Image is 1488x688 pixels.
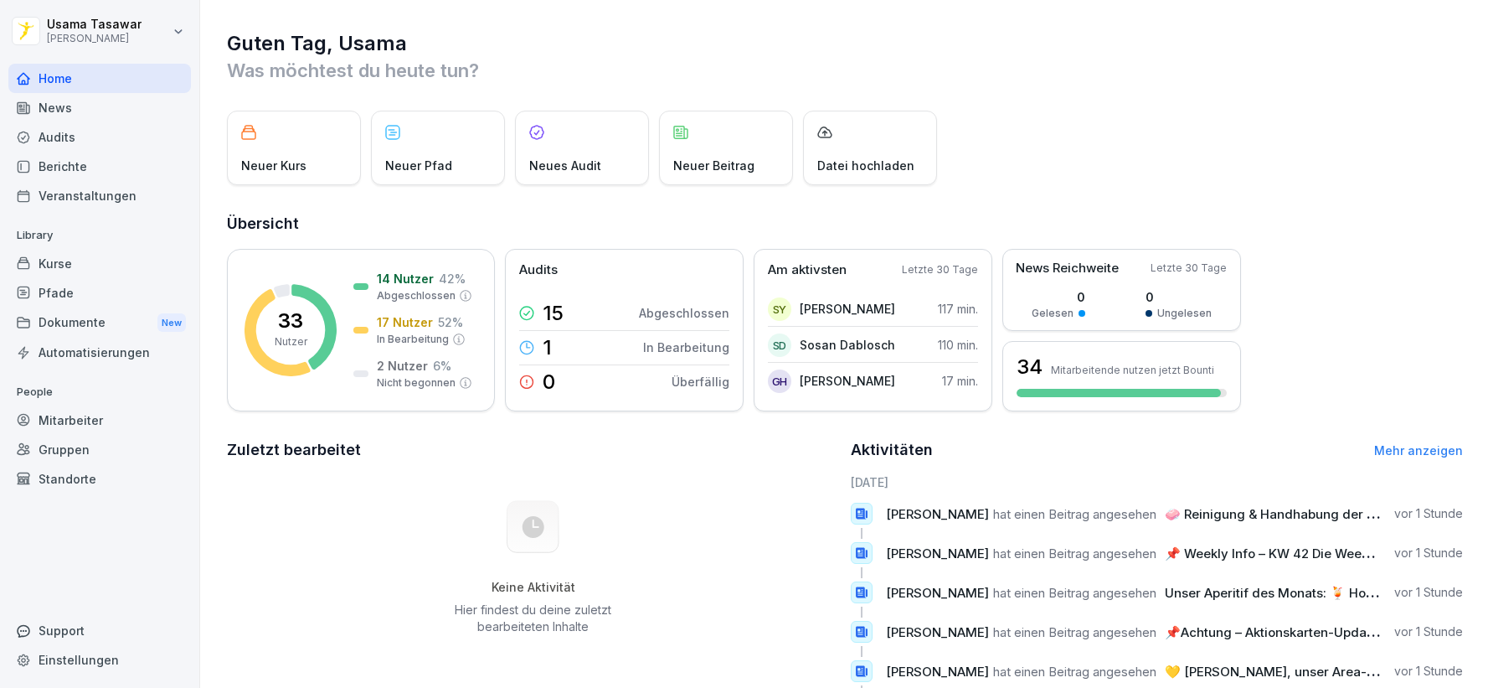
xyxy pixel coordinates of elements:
p: 110 min. [938,336,978,354]
p: 6 % [433,357,451,375]
p: [PERSON_NAME] [47,33,142,44]
p: People [8,379,191,406]
span: hat einen Beitrag angesehen [993,585,1156,601]
p: 17 min. [942,372,978,390]
p: 0 [543,372,555,392]
h2: Aktivitäten [851,438,933,462]
p: In Bearbeitung [643,339,729,356]
p: Ungelesen [1157,306,1212,321]
div: New [157,313,186,333]
p: 2 Nutzer [377,357,428,375]
h2: Zuletzt bearbeitet [227,438,839,462]
p: vor 1 Stunde [1394,545,1463,561]
p: Hier findest du deine zuletzt bearbeiteten Inhalte [449,602,618,635]
p: Neuer Beitrag [673,157,754,174]
p: Gelesen [1032,306,1074,321]
h2: Übersicht [227,212,1463,235]
div: SD [768,334,791,357]
a: Audits [8,122,191,152]
a: Mehr anzeigen [1374,443,1463,458]
p: Abgeschlossen [377,288,456,303]
p: [PERSON_NAME] [800,300,895,318]
p: 117 min. [938,300,978,318]
p: 0 [1032,288,1085,306]
div: GH [768,370,791,393]
p: Usama Tasawar [47,18,142,32]
a: Einstellungen [8,645,191,675]
a: Mitarbeiter [8,406,191,435]
p: Letzte 30 Tage [1151,261,1227,276]
a: Kurse [8,249,191,278]
a: Home [8,64,191,93]
p: News Reichweite [1016,259,1119,278]
a: DokumenteNew [8,308,191,339]
p: [PERSON_NAME] [800,372,895,390]
p: Datei hochladen [817,157,914,174]
a: Pfade [8,278,191,308]
p: vor 1 Stunde [1394,663,1463,680]
h5: Keine Aktivität [449,580,618,595]
p: Neuer Kurs [241,157,306,174]
p: Was möchtest du heute tun? [227,57,1463,84]
span: hat einen Beitrag angesehen [993,664,1156,680]
p: 0 [1146,288,1212,306]
p: vor 1 Stunde [1394,505,1463,522]
p: 1 [543,338,552,358]
p: 33 [278,311,303,331]
p: Letzte 30 Tage [902,262,978,277]
p: Neuer Pfad [385,157,452,174]
span: hat einen Beitrag angesehen [993,546,1156,561]
p: Nicht begonnen [377,375,456,391]
p: Library [8,222,191,249]
span: [PERSON_NAME] [886,664,989,680]
p: In Bearbeitung [377,332,449,347]
p: Sosan Dablosch [800,336,895,354]
span: [PERSON_NAME] [886,506,989,522]
div: Support [8,616,191,645]
span: hat einen Beitrag angesehen [993,506,1156,522]
p: Neues Audit [529,157,601,174]
p: 15 [543,303,564,323]
a: Standorte [8,464,191,494]
p: vor 1 Stunde [1394,584,1463,601]
span: [PERSON_NAME] [886,624,989,640]
span: hat einen Beitrag angesehen [993,624,1156,640]
span: [PERSON_NAME] [886,585,989,601]
p: Abgeschlossen [639,304,729,322]
a: News [8,93,191,122]
p: 17 Nutzer [377,313,433,331]
p: 14 Nutzer [377,270,434,287]
p: Mitarbeitende nutzen jetzt Bounti [1051,364,1214,376]
p: 52 % [438,313,463,331]
div: SY [768,297,791,321]
span: [PERSON_NAME] [886,546,989,561]
h6: [DATE] [851,473,1463,491]
p: Überfällig [672,373,729,391]
div: Dokumente [8,308,191,339]
p: Am aktivsten [768,261,847,280]
p: Audits [519,261,558,280]
h3: 34 [1017,353,1043,381]
a: Veranstaltungen [8,181,191,210]
a: Berichte [8,152,191,181]
p: 42 % [439,270,466,287]
h1: Guten Tag, Usama [227,30,1463,57]
p: vor 1 Stunde [1394,623,1463,640]
p: Nutzer [275,334,307,349]
a: Gruppen [8,435,191,464]
a: Automatisierungen [8,338,191,367]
